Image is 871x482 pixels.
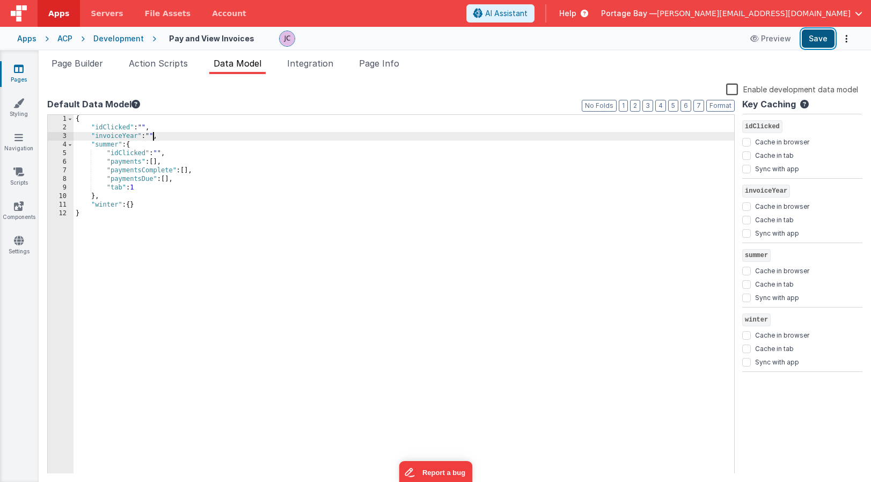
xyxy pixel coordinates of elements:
label: Sync with app [755,163,799,173]
span: Data Model [214,58,261,69]
div: 3 [48,132,74,141]
div: ACP [57,33,72,44]
div: 9 [48,184,74,192]
button: Save [802,30,835,48]
h4: Pay and View Invoices [169,34,254,42]
span: AI Assistant [485,8,528,19]
label: Cache in tab [755,149,794,160]
span: summer [742,249,771,262]
label: Cache in tab [755,278,794,289]
button: Options [839,31,854,46]
label: Cache in tab [755,214,794,224]
span: Help [559,8,576,19]
label: Cache in browser [755,265,809,275]
button: Format [706,100,735,112]
button: 5 [668,100,678,112]
button: 7 [693,100,704,112]
button: 1 [619,100,628,112]
label: Cache in browser [755,200,809,211]
span: Apps [48,8,69,19]
span: File Assets [145,8,191,19]
button: No Folds [582,100,617,112]
div: 5 [48,149,74,158]
span: [PERSON_NAME][EMAIL_ADDRESS][DOMAIN_NAME] [657,8,851,19]
span: Page Info [359,58,399,69]
img: 5d1ca2343d4fbe88511ed98663e9c5d3 [280,31,295,46]
div: Apps [17,33,36,44]
div: 4 [48,141,74,149]
label: Cache in tab [755,342,794,353]
span: Integration [287,58,333,69]
button: Default Data Model [47,98,140,111]
div: 11 [48,201,74,209]
span: Portage Bay — [601,8,657,19]
span: Action Scripts [129,58,188,69]
label: Cache in browser [755,329,809,340]
button: 2 [630,100,640,112]
span: Page Builder [52,58,103,69]
span: Servers [91,8,123,19]
div: 12 [48,209,74,218]
label: Cache in browser [755,136,809,147]
label: Sync with app [755,227,799,238]
span: invoiceYear [742,185,790,198]
div: Development [93,33,144,44]
div: 10 [48,192,74,201]
label: Enable development data model [726,83,858,95]
button: 6 [680,100,691,112]
span: idClicked [742,120,782,133]
button: 3 [642,100,653,112]
label: Sync with app [755,291,799,302]
div: 6 [48,158,74,166]
button: Portage Bay — [PERSON_NAME][EMAIL_ADDRESS][DOMAIN_NAME] [601,8,862,19]
div: 7 [48,166,74,175]
label: Sync with app [755,356,799,367]
span: winter [742,313,771,326]
h4: Key Caching [742,100,796,109]
div: 8 [48,175,74,184]
button: Preview [744,30,797,47]
button: AI Assistant [466,4,535,23]
div: 1 [48,115,74,123]
button: 4 [655,100,666,112]
div: 2 [48,123,74,132]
